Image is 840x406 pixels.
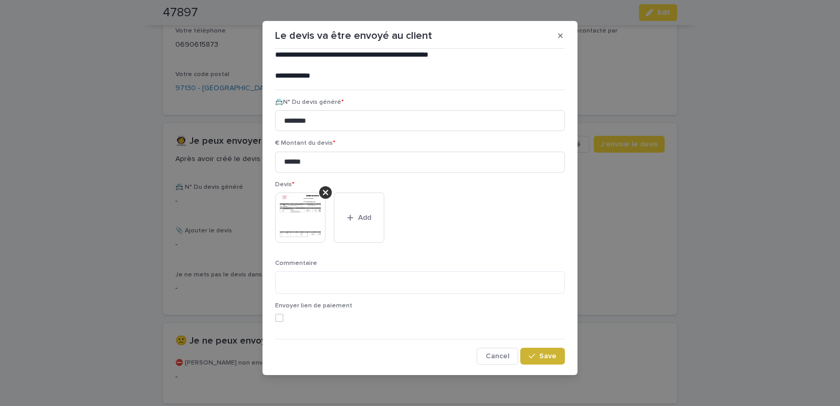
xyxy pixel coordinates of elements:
button: Add [334,193,384,243]
button: Cancel [477,348,518,365]
span: Devis [275,181,295,188]
p: Le devis va être envoyé au client [275,29,432,42]
span: € Montant du devis [275,140,335,146]
span: 📇N° Du devis généré [275,99,344,105]
span: Save [539,352,556,360]
span: Add [358,214,371,221]
span: Envoyer lien de paiement [275,303,352,309]
button: Save [520,348,565,365]
span: Commentaire [275,260,317,266]
span: Cancel [486,352,509,360]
